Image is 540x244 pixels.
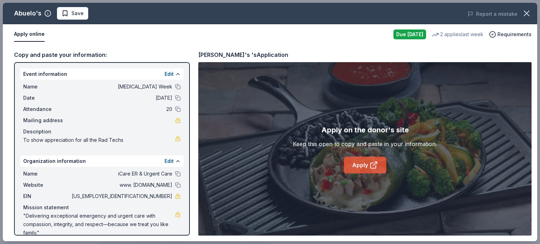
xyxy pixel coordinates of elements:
[23,136,175,144] span: To show appreciation for all the Rad Techs
[432,30,483,39] div: 2 applies last week
[23,105,70,113] span: Attendance
[23,94,70,102] span: Date
[14,50,190,59] div: Copy and paste your information:
[70,105,172,113] span: 20
[497,30,532,39] span: Requirements
[23,170,70,178] span: Name
[70,94,172,102] span: [DATE]
[70,83,172,91] span: [MEDICAL_DATA] Week
[468,10,517,18] button: Report a mistake
[198,50,288,59] div: [PERSON_NAME]'s 's Application
[14,27,45,42] button: Apply online
[23,203,181,212] div: Mission statement
[165,70,174,78] button: Edit
[14,8,41,19] div: Abuelo's
[70,170,172,178] span: iCare ER & Urgent Care
[70,192,172,200] span: [US_EMPLOYER_IDENTIFICATION_NUMBER]
[23,83,70,91] span: Name
[71,9,84,18] span: Save
[70,181,172,189] span: www. [DOMAIN_NAME]
[23,212,175,237] span: "Delivering exceptional emergency and urgent care with compassion, integrity, and respect—because...
[23,127,181,136] div: Description
[23,181,70,189] span: Website
[321,124,409,136] div: Apply on the donor's site
[344,157,386,173] a: Apply
[489,30,532,39] button: Requirements
[393,29,426,39] div: Due [DATE]
[20,156,184,167] div: Organization information
[20,68,184,80] div: Event information
[165,157,174,165] button: Edit
[293,140,437,148] div: Keep this open to copy and paste in your information.
[57,7,88,20] button: Save
[23,192,70,200] span: EIN
[23,116,70,125] span: Mailing address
